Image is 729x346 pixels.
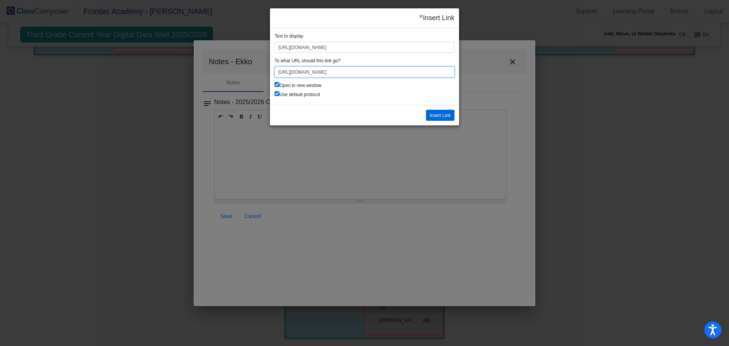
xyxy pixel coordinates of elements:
input: Use default protocol [275,91,279,96]
input: Open in new window [275,82,279,87]
label: Open in new window [275,82,322,89]
label: To what URL should this link go? [275,57,341,64]
label: Text to display [275,33,303,39]
label: Use default protocol [275,91,320,98]
h4: Insert Link [423,13,454,23]
button: Close [414,8,428,24]
input: Insert Link [426,110,454,121]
